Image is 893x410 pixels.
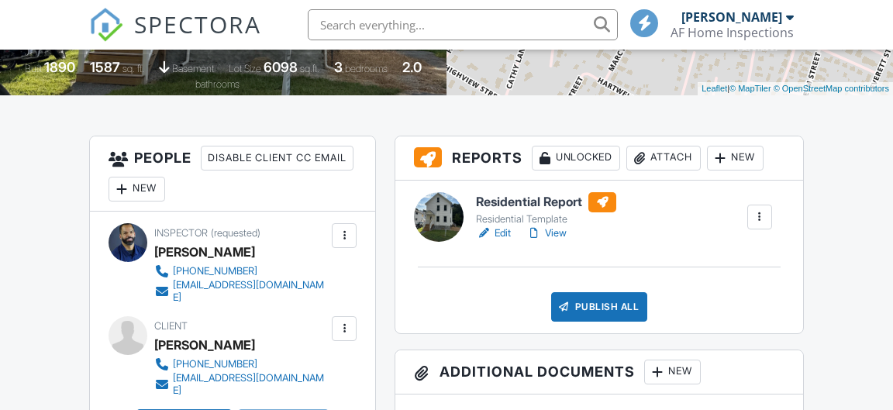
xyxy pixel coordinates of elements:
[122,63,144,74] span: sq. ft.
[644,360,701,384] div: New
[476,192,616,212] h6: Residential Report
[476,192,616,226] a: Residential Report Residential Template
[702,84,727,93] a: Leaflet
[173,358,257,370] div: [PHONE_NUMBER]
[154,264,328,279] a: [PHONE_NUMBER]
[154,357,328,372] a: [PHONE_NUMBER]
[44,59,75,75] div: 1890
[154,372,328,397] a: [EMAIL_ADDRESS][DOMAIN_NAME]
[201,146,353,171] div: Disable Client CC Email
[334,59,343,75] div: 3
[154,320,188,332] span: Client
[154,279,328,304] a: [EMAIL_ADDRESS][DOMAIN_NAME]
[551,292,648,322] div: Publish All
[395,136,803,181] h3: Reports
[395,350,803,394] h3: Additional Documents
[154,227,208,239] span: Inspector
[300,63,319,74] span: sq.ft.
[526,226,567,241] a: View
[154,333,255,357] div: [PERSON_NAME]
[532,146,620,171] div: Unlocked
[345,63,388,74] span: bedrooms
[707,146,764,171] div: New
[195,78,240,90] span: bathrooms
[402,59,422,75] div: 2.0
[681,9,782,25] div: [PERSON_NAME]
[698,82,893,95] div: |
[671,25,794,40] div: AF Home Inspections
[154,240,255,264] div: [PERSON_NAME]
[90,136,375,212] h3: People
[89,8,123,42] img: The Best Home Inspection Software - Spectora
[89,21,261,53] a: SPECTORA
[173,279,328,304] div: [EMAIL_ADDRESS][DOMAIN_NAME]
[173,372,328,397] div: [EMAIL_ADDRESS][DOMAIN_NAME]
[476,226,511,241] a: Edit
[774,84,889,93] a: © OpenStreetMap contributors
[476,213,616,226] div: Residential Template
[25,63,42,74] span: Built
[308,9,618,40] input: Search everything...
[90,59,120,75] div: 1587
[173,265,257,277] div: [PHONE_NUMBER]
[626,146,701,171] div: Attach
[109,177,165,202] div: New
[229,63,261,74] span: Lot Size
[211,227,260,239] span: (requested)
[729,84,771,93] a: © MapTiler
[134,8,261,40] span: SPECTORA
[264,59,298,75] div: 6098
[172,63,214,74] span: basement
